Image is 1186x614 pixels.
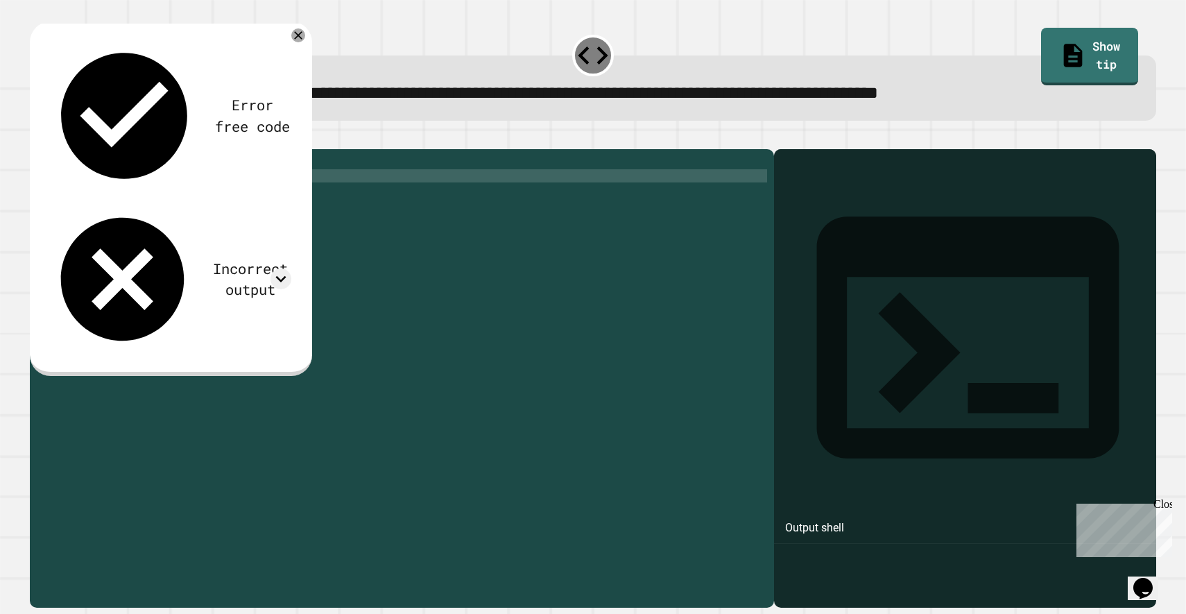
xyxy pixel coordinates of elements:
div: Error free code [214,94,291,137]
div: Chat with us now!Close [6,6,96,88]
a: Show tip [1041,28,1138,85]
iframe: chat widget [1128,558,1172,600]
iframe: chat widget [1071,498,1172,557]
div: Incorrect output [210,258,291,301]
